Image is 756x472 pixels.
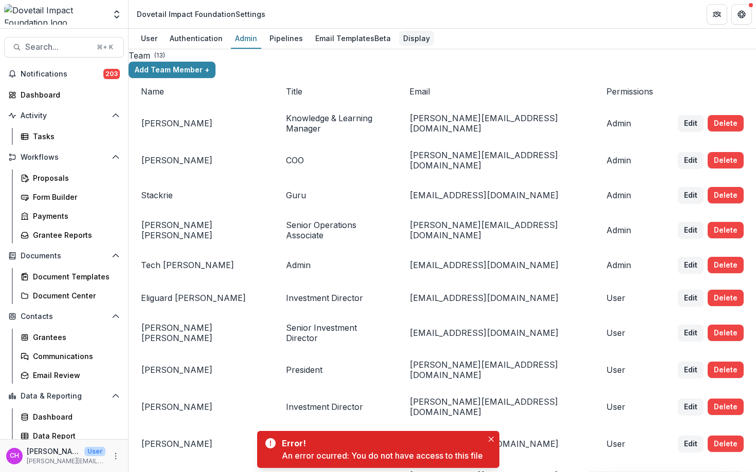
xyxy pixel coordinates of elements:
[399,29,434,49] a: Display
[594,351,665,388] td: User
[129,105,274,142] td: [PERSON_NAME]
[594,179,665,212] td: Admin
[16,268,124,285] a: Document Templates
[137,29,161,49] a: User
[397,78,594,105] td: Email
[231,29,261,49] a: Admin
[397,179,594,212] td: [EMAIL_ADDRESS][DOMAIN_NAME]
[16,226,124,243] a: Grantee Reports
[137,9,265,20] div: Dovetail Impact Foundation Settings
[4,4,105,25] img: Dovetail Impact Foundation logo
[21,111,107,120] span: Activity
[33,332,116,343] div: Grantees
[397,425,594,462] td: [EMAIL_ADDRESS][DOMAIN_NAME]
[33,370,116,381] div: Email Review
[129,314,274,351] td: [PERSON_NAME] [PERSON_NAME]
[154,51,165,60] p: ( 13 )
[4,107,124,124] button: Open Activity
[166,29,227,49] a: Authentication
[678,257,704,273] button: Edit
[707,4,727,25] button: Partners
[129,425,274,462] td: [PERSON_NAME]
[397,142,594,179] td: [PERSON_NAME][EMAIL_ADDRESS][DOMAIN_NAME]
[708,290,744,306] button: Delete
[708,187,744,203] button: Delete
[397,388,594,425] td: [PERSON_NAME][EMAIL_ADDRESS][DOMAIN_NAME]
[33,271,116,282] div: Document Templates
[33,173,116,183] div: Proposals
[4,388,124,404] button: Open Data & Reporting
[16,329,124,346] a: Grantees
[166,31,227,46] div: Authentication
[708,222,744,238] button: Delete
[16,169,124,186] a: Proposals
[33,211,116,221] div: Payments
[282,437,479,449] div: Error!
[16,408,124,425] a: Dashboard
[678,325,704,341] button: Edit
[110,4,124,25] button: Open entity switcher
[678,399,704,415] button: Edit
[84,447,105,456] p: User
[594,314,665,351] td: User
[274,249,397,281] td: Admin
[594,388,665,425] td: User
[708,362,744,378] button: Delete
[274,212,397,249] td: Senior Operations Associate
[27,457,105,466] p: [PERSON_NAME][EMAIL_ADDRESS][DOMAIN_NAME]
[274,78,397,105] td: Title
[374,33,391,44] span: Beta
[274,281,397,314] td: Investment Director
[129,49,150,62] h2: Team
[708,152,744,168] button: Delete
[274,179,397,212] td: Guru
[397,212,594,249] td: [PERSON_NAME][EMAIL_ADDRESS][DOMAIN_NAME]
[594,105,665,142] td: Admin
[274,142,397,179] td: COO
[265,31,307,46] div: Pipelines
[678,152,704,168] button: Edit
[274,105,397,142] td: Knowledge & Learning Manager
[485,433,497,445] button: Close
[708,436,744,452] button: Delete
[16,367,124,384] a: Email Review
[4,149,124,165] button: Open Workflows
[33,411,116,422] div: Dashboard
[129,62,215,78] button: Add Team Member +
[129,179,274,212] td: Stackrie
[594,249,665,281] td: Admin
[678,362,704,378] button: Edit
[16,207,124,224] a: Payments
[274,425,397,462] td: Acceleration Portfolio Manager
[33,290,116,301] div: Document Center
[708,399,744,415] button: Delete
[397,281,594,314] td: [EMAIL_ADDRESS][DOMAIN_NAME]
[594,425,665,462] td: User
[4,66,124,82] button: Notifications203
[25,42,91,52] span: Search...
[129,249,274,281] td: Tech [PERSON_NAME]
[33,230,116,240] div: Grantee Reports
[731,4,752,25] button: Get Help
[21,312,107,321] span: Contacts
[594,78,665,105] td: Permissions
[399,31,434,46] div: Display
[397,351,594,388] td: [PERSON_NAME][EMAIL_ADDRESS][DOMAIN_NAME]
[265,29,307,49] a: Pipelines
[16,287,124,304] a: Document Center
[594,212,665,249] td: Admin
[95,42,115,53] div: ⌘ + K
[33,351,116,362] div: Communications
[129,212,274,249] td: [PERSON_NAME] [PERSON_NAME]
[129,142,274,179] td: [PERSON_NAME]
[21,252,107,260] span: Documents
[16,188,124,205] a: Form Builder
[103,69,120,79] span: 203
[16,348,124,365] a: Communications
[397,105,594,142] td: [PERSON_NAME][EMAIL_ADDRESS][DOMAIN_NAME]
[21,153,107,162] span: Workflows
[129,388,274,425] td: [PERSON_NAME]
[708,115,744,131] button: Delete
[137,31,161,46] div: User
[678,115,704,131] button: Edit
